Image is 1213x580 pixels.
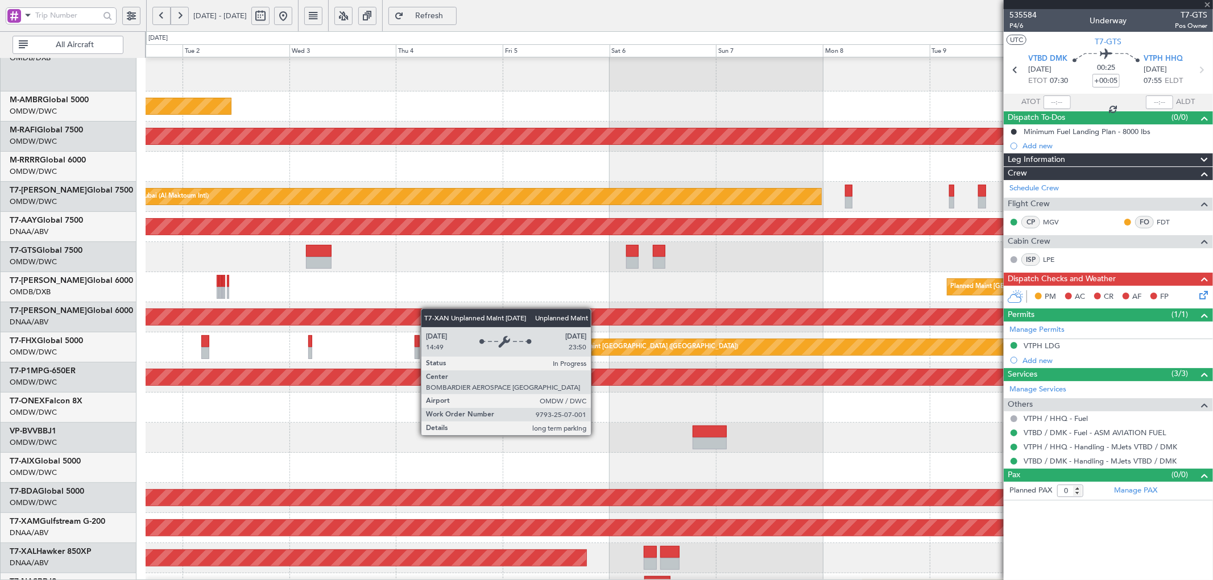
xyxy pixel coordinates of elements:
[1029,53,1068,65] span: VTBD DMK
[10,337,83,345] a: T7-FHXGlobal 5000
[10,257,57,267] a: OMDW/DWC
[1172,308,1189,320] span: (1/1)
[1132,291,1141,303] span: AF
[10,367,43,375] span: T7-P1MP
[406,12,453,20] span: Refresh
[1144,64,1167,76] span: [DATE]
[1008,368,1037,381] span: Services
[1172,469,1189,481] span: (0/0)
[10,518,105,525] a: T7-XAMGulfstream G-200
[1135,216,1154,228] div: FO
[10,126,37,134] span: M-RAFI
[10,317,48,327] a: DNAA/ABV
[1029,64,1052,76] span: [DATE]
[1008,273,1116,286] span: Dispatch Checks and Weather
[10,197,57,207] a: OMDW/DWC
[1029,76,1048,87] span: ETOT
[1024,127,1150,136] div: Minimum Fuel Landing Plan - 8000 lbs
[950,278,1140,295] div: Planned Maint [GEOGRAPHIC_DATA] ([GEOGRAPHIC_DATA] Intl)
[10,227,48,237] a: DNAA/ABV
[1104,291,1113,303] span: CR
[10,347,57,357] a: OMDW/DWC
[1009,21,1037,31] span: P4/6
[1114,485,1157,496] a: Manage PAX
[35,7,100,24] input: Trip Number
[1009,384,1066,395] a: Manage Services
[10,487,84,495] a: T7-BDAGlobal 5000
[1157,217,1182,227] a: FDT
[97,188,209,205] div: Planned Maint Dubai (Al Maktoum Intl)
[10,247,36,254] span: T7-GTS
[10,437,57,448] a: OMDW/DWC
[1008,167,1027,180] span: Crew
[1075,291,1085,303] span: AC
[1022,356,1207,365] div: Add new
[10,277,133,285] a: T7-[PERSON_NAME]Global 6000
[1021,253,1040,266] div: ISP
[289,44,396,58] div: Wed 3
[10,518,40,525] span: T7-XAM
[1043,254,1069,265] a: LPE
[1050,76,1069,87] span: 07:30
[1009,9,1037,21] span: 535584
[1007,35,1026,45] button: UTC
[183,44,289,58] div: Tue 2
[10,427,38,435] span: VP-BVV
[1095,36,1122,48] span: T7-GTS
[1021,216,1040,228] div: CP
[10,558,48,568] a: DNAA/ABV
[10,106,57,116] a: OMDW/DWC
[1024,442,1177,452] a: VTPH / HHQ - Handling - MJets VTBD / DMK
[388,7,457,25] button: Refresh
[10,156,40,164] span: M-RRRR
[10,498,57,508] a: OMDW/DWC
[10,166,57,177] a: OMDW/DWC
[10,337,37,345] span: T7-FHX
[503,44,610,58] div: Fri 5
[1008,308,1034,322] span: Permits
[1024,414,1088,423] a: VTPH / HHQ - Fuel
[10,427,56,435] a: VP-BVVBBJ1
[1144,53,1183,65] span: VTPH HHQ
[10,548,92,556] a: T7-XALHawker 850XP
[10,156,86,164] a: M-RRRRGlobal 6000
[30,41,119,49] span: All Aircraft
[10,367,76,375] a: T7-P1MPG-650ER
[193,11,247,21] span: [DATE] - [DATE]
[10,186,133,194] a: T7-[PERSON_NAME]Global 7500
[1008,153,1065,166] span: Leg Information
[1090,15,1127,27] div: Underway
[1172,368,1189,379] span: (3/3)
[10,377,57,387] a: OMDW/DWC
[10,287,51,297] a: OMDB/DXB
[1175,9,1207,21] span: T7-GTS
[13,36,123,54] button: All Aircraft
[10,216,37,224] span: T7-AAY
[1172,111,1189,123] span: (0/0)
[1165,76,1183,87] span: ELDT
[10,307,133,315] a: T7-[PERSON_NAME]Global 6000
[610,44,717,58] div: Sat 6
[1022,141,1207,151] div: Add new
[10,307,87,315] span: T7-[PERSON_NAME]
[1043,217,1069,227] a: MGV
[10,277,87,285] span: T7-[PERSON_NAME]
[1024,456,1177,466] a: VTBD / DMK - Handling - MJets VTBD / DMK
[10,468,57,478] a: OMDW/DWC
[1144,76,1162,87] span: 07:55
[10,96,43,104] span: M-AMBR
[1008,111,1065,124] span: Dispatch To-Dos
[10,136,57,147] a: OMDW/DWC
[1008,235,1050,248] span: Cabin Crew
[1024,341,1060,350] div: VTPH LDG
[10,397,45,405] span: T7-ONEX
[1008,198,1050,211] span: Flight Crew
[1160,291,1169,303] span: FP
[148,34,168,43] div: [DATE]
[10,53,51,63] a: OMDB/DXB
[1097,62,1115,74] span: 00:25
[10,548,36,556] span: T7-XAL
[1022,97,1041,108] span: ATOT
[10,397,82,405] a: T7-ONEXFalcon 8X
[10,216,83,224] a: T7-AAYGlobal 7500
